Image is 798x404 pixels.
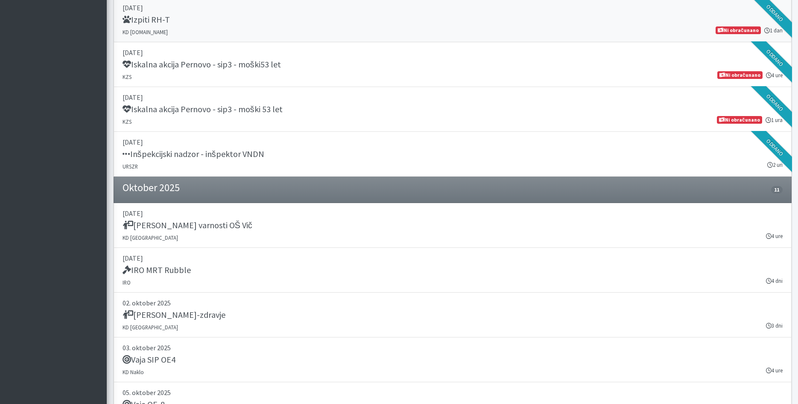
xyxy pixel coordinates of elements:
h5: [PERSON_NAME] varnosti OŠ Vič [123,220,252,230]
small: KD [DOMAIN_NAME] [123,29,168,35]
span: 11 [771,186,782,194]
a: [DATE] Iskalna akcija Pernovo - sip3 - moški 53 let KZS 1 ura Ni obračunano Oddano [114,87,792,132]
small: 4 ure [766,232,783,240]
small: URSZR [123,163,138,170]
p: 03. oktober 2025 [123,343,783,353]
small: IRO [123,279,131,286]
h5: Iskalna akcija Pernovo - sip3 - moški 53 let [123,104,283,114]
small: 4 ure [766,366,783,375]
a: [DATE] IRO MRT Rubble IRO 4 dni [114,248,792,293]
span: Ni obračunano [717,71,762,79]
p: [DATE] [123,3,783,13]
p: [DATE] [123,208,783,218]
p: 02. oktober 2025 [123,298,783,308]
p: [DATE] [123,47,783,58]
h5: Vaja SIP OE4 [123,355,175,365]
h5: IRO MRT Rubble [123,265,191,275]
small: 3 dni [766,322,783,330]
a: [DATE] Iskalna akcija Pernovo - sip3 - moški53 let KZS 4 ure Ni obračunano Oddano [114,42,792,87]
span: Ni obračunano [716,26,760,34]
h5: Izpiti RH-T [123,15,170,25]
small: KD [GEOGRAPHIC_DATA] [123,324,178,331]
a: [DATE] Inšpekcijski nadzor - inšpektor VNDN URSZR 2 uri Oddano [114,132,792,177]
small: KD Naklo [123,369,144,375]
a: [DATE] [PERSON_NAME] varnosti OŠ Vič KD [GEOGRAPHIC_DATA] 4 ure [114,203,792,248]
span: Ni obračunano [717,116,762,124]
p: [DATE] [123,92,783,102]
small: KZS [123,73,132,80]
p: [DATE] [123,137,783,147]
small: KD [GEOGRAPHIC_DATA] [123,234,178,241]
a: 02. oktober 2025 [PERSON_NAME]-zdravje KD [GEOGRAPHIC_DATA] 3 dni [114,293,792,337]
h5: Inšpekcijski nadzor - inšpektor VNDN [123,149,264,159]
p: 05. oktober 2025 [123,387,783,398]
h4: Oktober 2025 [123,182,180,194]
p: [DATE] [123,253,783,263]
h5: [PERSON_NAME]-zdravje [123,310,225,320]
small: 4 dni [766,277,783,285]
small: KZS [123,118,132,125]
a: 03. oktober 2025 Vaja SIP OE4 KD Naklo 4 ure [114,337,792,382]
h5: Iskalna akcija Pernovo - sip3 - moški53 let [123,59,281,70]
